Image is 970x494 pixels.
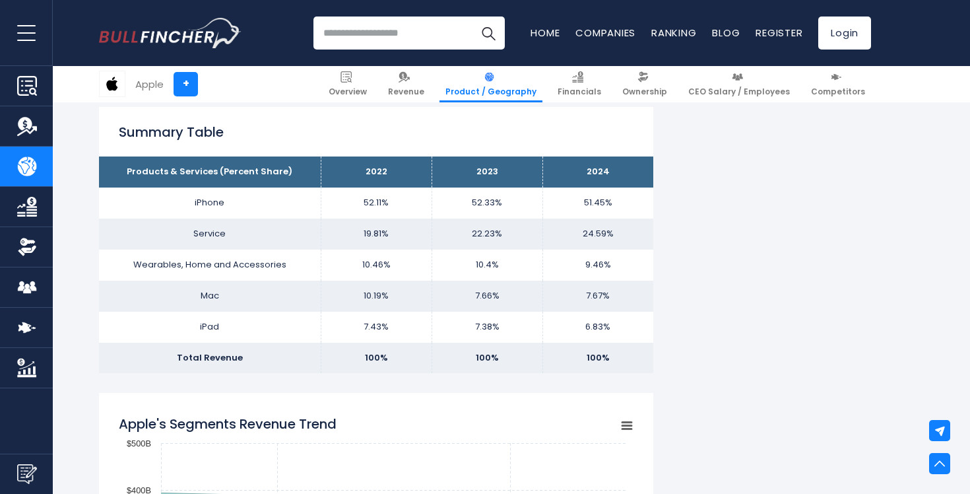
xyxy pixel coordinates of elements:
td: Mac [99,281,321,312]
span: CEO Salary / Employees [688,87,790,97]
h2: Summary Table [119,122,633,142]
th: 2022 [321,157,432,188]
td: iPad [99,312,321,343]
tspan: Apple's Segments Revenue Trend [119,415,337,433]
td: 100% [542,343,653,374]
td: Wearables, Home and Accessories [99,250,321,281]
img: Ownership [17,237,37,257]
td: 19.81% [321,219,432,250]
td: 52.11% [321,188,432,219]
a: Login [818,17,871,50]
td: 10.19% [321,281,432,312]
text: $500B [127,439,151,448]
td: 7.43% [321,312,432,343]
a: Overview [323,66,373,102]
td: Service [99,219,321,250]
span: Competitors [811,87,865,97]
td: iPhone [99,188,321,219]
td: 7.38% [432,312,542,343]
td: 52.33% [432,188,542,219]
a: CEO Salary / Employees [682,66,796,102]
td: 22.23% [432,219,542,250]
a: Go to homepage [99,18,241,48]
span: Financials [558,87,601,97]
th: 2024 [542,157,653,188]
a: Competitors [805,66,871,102]
span: Ownership [622,87,667,97]
a: Ranking [651,26,696,40]
td: 10.4% [432,250,542,281]
a: + [174,72,198,96]
td: 7.66% [432,281,542,312]
button: Search [472,17,505,50]
span: Overview [329,87,367,97]
th: Products & Services (Percent Share) [99,157,321,188]
th: 2023 [432,157,542,188]
a: Companies [575,26,635,40]
a: Blog [712,26,740,40]
a: Product / Geography [439,66,542,102]
td: 10.46% [321,250,432,281]
td: 100% [321,343,432,374]
td: 24.59% [542,219,653,250]
img: AAPL logo [100,71,125,96]
td: 7.67% [542,281,653,312]
a: Home [531,26,560,40]
td: 51.45% [542,188,653,219]
span: Revenue [388,87,424,97]
td: 6.83% [542,312,653,343]
a: Ownership [616,66,673,102]
a: Revenue [382,66,430,102]
a: Financials [552,66,607,102]
td: 100% [432,343,542,374]
div: Apple [135,77,164,92]
td: 9.46% [542,250,653,281]
td: Total Revenue [99,343,321,374]
img: Bullfincher logo [99,18,242,48]
span: Product / Geography [445,87,536,97]
a: Register [756,26,802,40]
